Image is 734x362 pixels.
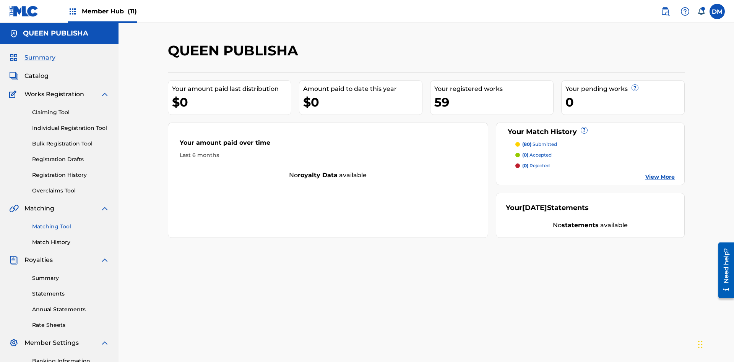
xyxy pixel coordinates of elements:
[32,140,109,148] a: Bulk Registration Tool
[303,84,422,94] div: Amount paid to date this year
[298,171,338,179] strong: royalty data
[522,162,550,169] p: rejected
[24,338,79,347] span: Member Settings
[632,85,638,91] span: ?
[23,29,88,38] h5: QUEEN PUBLISHA
[680,7,690,16] img: help
[32,321,109,329] a: Rate Sheets
[515,152,675,158] a: (0) accepted
[9,338,18,347] img: Member Settings
[9,204,19,213] img: Matching
[661,7,670,16] img: search
[32,108,109,116] a: Claiming Tool
[658,4,673,19] a: Public Search
[32,290,109,298] a: Statements
[9,53,18,62] img: Summary
[172,94,291,111] div: $0
[68,7,77,16] img: Top Rightsholders
[713,239,734,302] iframe: Resource Center
[24,90,84,99] span: Works Registration
[698,333,703,356] div: Drag
[32,238,109,246] a: Match History
[100,338,109,347] img: expand
[32,274,109,282] a: Summary
[100,204,109,213] img: expand
[172,84,291,94] div: Your amount paid last distribution
[522,141,531,147] span: (80)
[168,171,488,180] div: No available
[677,4,693,19] div: Help
[434,94,553,111] div: 59
[32,171,109,179] a: Registration History
[303,94,422,111] div: $0
[9,71,49,81] a: CatalogCatalog
[82,7,137,16] span: Member Hub
[9,53,55,62] a: SummarySummary
[506,221,675,230] div: No available
[506,127,675,137] div: Your Match History
[522,152,552,158] p: accepted
[32,223,109,231] a: Matching Tool
[581,127,587,133] span: ?
[522,141,557,148] p: submitted
[100,90,109,99] img: expand
[515,162,675,169] a: (0) rejected
[9,255,18,265] img: Royalties
[32,124,109,132] a: Individual Registration Tool
[522,152,528,158] span: (0)
[565,94,684,111] div: 0
[696,325,734,362] iframe: Chat Widget
[24,255,53,265] span: Royalties
[24,204,54,213] span: Matching
[128,8,137,15] span: (11)
[645,173,675,181] a: View More
[32,187,109,195] a: Overclaims Tool
[565,84,684,94] div: Your pending works
[710,4,725,19] div: User Menu
[522,163,528,168] span: (0)
[522,204,547,212] span: [DATE]
[562,221,599,229] strong: statements
[9,90,19,99] img: Works Registration
[180,151,476,159] div: Last 6 months
[9,6,39,17] img: MLC Logo
[506,203,589,213] div: Your Statements
[32,305,109,314] a: Annual Statements
[168,42,302,59] h2: QUEEN PUBLISHA
[24,53,55,62] span: Summary
[32,155,109,163] a: Registration Drafts
[434,84,553,94] div: Your registered works
[515,141,675,148] a: (80) submitted
[9,71,18,81] img: Catalog
[697,8,705,15] div: Notifications
[180,138,476,151] div: Your amount paid over time
[9,29,18,38] img: Accounts
[24,71,49,81] span: Catalog
[100,255,109,265] img: expand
